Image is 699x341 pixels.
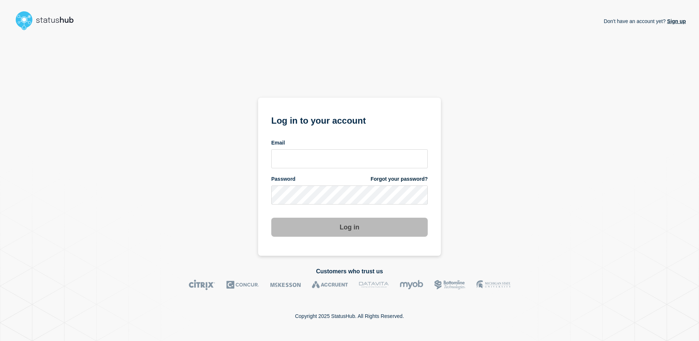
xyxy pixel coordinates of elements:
[312,280,348,290] img: Accruent logo
[13,268,686,275] h2: Customers who trust us
[434,280,465,290] img: Bottomline logo
[271,139,285,146] span: Email
[271,186,428,205] input: password input
[271,113,428,127] h1: Log in to your account
[271,218,428,237] button: Log in
[400,280,423,290] img: myob logo
[604,12,686,30] p: Don't have an account yet?
[359,280,389,290] img: DataVita logo
[226,280,259,290] img: Concur logo
[189,280,215,290] img: Citrix logo
[371,176,428,183] a: Forgot your password?
[271,176,295,183] span: Password
[666,18,686,24] a: Sign up
[295,313,404,319] p: Copyright 2025 StatusHub. All Rights Reserved.
[13,9,83,32] img: StatusHub logo
[270,280,301,290] img: McKesson logo
[476,280,510,290] img: MSU logo
[271,149,428,168] input: email input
